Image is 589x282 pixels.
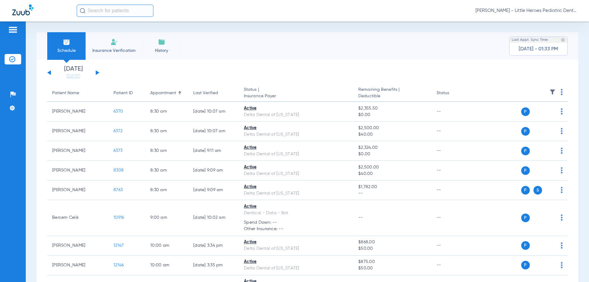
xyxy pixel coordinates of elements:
[358,171,426,177] span: $40.00
[80,8,85,14] img: Search Icon
[244,203,348,210] div: Active
[145,236,188,256] td: 10:00 AM
[150,90,183,96] div: Appointment
[432,256,473,275] td: --
[244,259,348,265] div: Active
[561,128,563,134] img: group-dot-blue.svg
[47,161,109,180] td: [PERSON_NAME]
[188,122,239,141] td: [DATE] 10:07 AM
[244,219,348,226] span: Spend Down: --
[244,164,348,171] div: Active
[561,242,563,249] img: group-dot-blue.svg
[188,256,239,275] td: [DATE] 3:35 PM
[521,214,530,222] span: P
[114,215,124,220] span: 10916
[533,186,542,195] span: S
[244,112,348,118] div: Delta Dental of [US_STATE]
[77,5,153,17] input: Search for patients
[8,26,18,33] img: hamburger-icon
[358,265,426,272] span: $50.00
[114,243,124,248] span: 12147
[244,245,348,252] div: Delta Dental of [US_STATE]
[549,89,556,95] img: filter.svg
[432,102,473,122] td: --
[358,164,426,171] span: $2,500.00
[432,85,473,102] th: Status
[147,48,176,54] span: History
[432,200,473,236] td: --
[188,102,239,122] td: [DATE] 10:07 AM
[244,125,348,131] div: Active
[561,187,563,193] img: group-dot-blue.svg
[12,5,33,15] img: Zuub Logo
[145,122,188,141] td: 8:30 AM
[193,90,218,96] div: Last Verified
[521,107,530,116] span: P
[239,85,353,102] th: Status |
[521,127,530,136] span: P
[358,145,426,151] span: $2,324.00
[244,265,348,272] div: Delta Dental of [US_STATE]
[114,129,122,133] span: 6372
[358,215,363,220] span: --
[145,180,188,200] td: 8:30 AM
[114,168,124,172] span: 8308
[244,151,348,157] div: Delta Dental of [US_STATE]
[244,93,348,99] span: Insurance Payer
[145,161,188,180] td: 8:30 AM
[244,171,348,177] div: Delta Dental of [US_STATE]
[47,102,109,122] td: [PERSON_NAME]
[432,180,473,200] td: --
[145,102,188,122] td: 8:30 AM
[47,141,109,161] td: [PERSON_NAME]
[475,8,577,14] span: [PERSON_NAME] - Little Heroes Pediatric Dentistry
[358,93,426,99] span: Deductible
[432,236,473,256] td: --
[561,89,563,95] img: group-dot-blue.svg
[244,105,348,112] div: Active
[188,141,239,161] td: [DATE] 9:11 AM
[432,141,473,161] td: --
[353,85,431,102] th: Remaining Benefits |
[358,190,426,197] span: --
[52,48,81,54] span: Schedule
[145,141,188,161] td: 8:30 AM
[558,253,589,282] iframe: Chat Widget
[521,147,530,155] span: P
[90,48,138,54] span: Insurance Verification
[244,131,348,138] div: Delta Dental of [US_STATE]
[561,214,563,221] img: group-dot-blue.svg
[244,184,348,190] div: Active
[521,166,530,175] span: P
[358,131,426,138] span: $40.00
[244,145,348,151] div: Active
[521,241,530,250] span: P
[561,38,565,42] img: last sync help info
[114,263,124,267] span: 12146
[358,125,426,131] span: $2,500.00
[521,261,530,269] span: P
[521,186,530,195] span: P
[519,46,558,52] span: [DATE] - 01:33 PM
[145,256,188,275] td: 10:00 AM
[52,90,104,96] div: Patient Name
[432,122,473,141] td: --
[358,239,426,245] span: $868.00
[244,210,348,216] div: Dentical - Data - Bot
[114,109,123,114] span: 6370
[244,226,348,232] span: Other Insurance: --
[188,200,239,236] td: [DATE] 10:02 AM
[188,236,239,256] td: [DATE] 3:34 PM
[244,190,348,197] div: Delta Dental of [US_STATE]
[193,90,234,96] div: Last Verified
[110,38,118,46] img: Manual Insurance Verification
[52,90,79,96] div: Patient Name
[358,184,426,190] span: $1,782.00
[358,245,426,252] span: $50.00
[114,90,141,96] div: Patient ID
[47,256,109,275] td: [PERSON_NAME]
[150,90,176,96] div: Appointment
[114,188,123,192] span: 8763
[114,149,122,153] span: 6373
